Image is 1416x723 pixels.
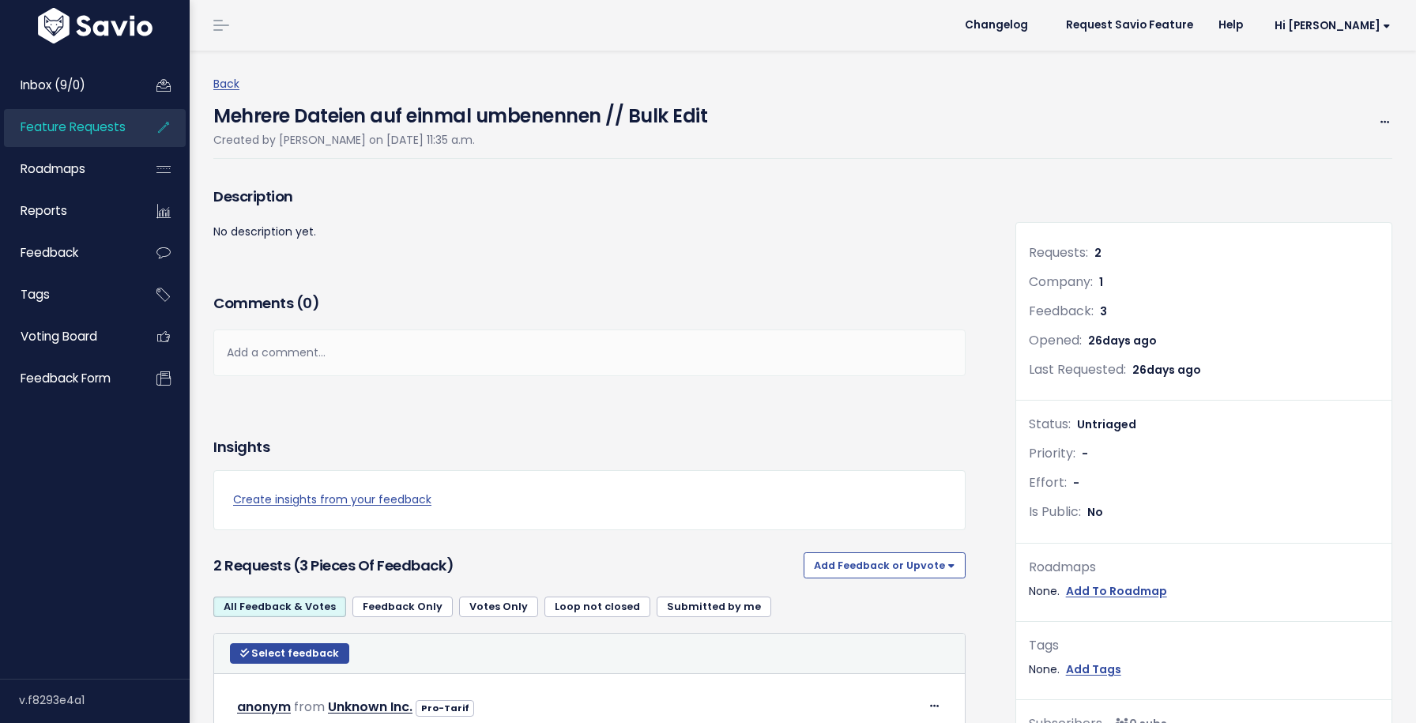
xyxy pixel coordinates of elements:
[1029,302,1094,320] span: Feedback:
[21,286,50,303] span: Tags
[1029,635,1379,657] div: Tags
[1094,245,1102,261] span: 2
[213,555,797,577] h3: 2 Requests (3 pieces of Feedback)
[1029,556,1379,579] div: Roadmaps
[1029,582,1379,601] div: None.
[1029,444,1075,462] span: Priority:
[21,160,85,177] span: Roadmaps
[213,436,269,458] h3: Insights
[1066,582,1167,601] a: Add To Roadmap
[1102,333,1157,348] span: days ago
[421,702,469,714] strong: Pro-Tarif
[4,277,131,313] a: Tags
[352,597,453,617] a: Feedback Only
[1077,416,1136,432] span: Untriaged
[4,360,131,397] a: Feedback form
[21,328,97,345] span: Voting Board
[1029,503,1081,521] span: Is Public:
[213,186,966,208] h3: Description
[21,77,85,93] span: Inbox (9/0)
[237,698,291,716] a: anonym
[1087,504,1103,520] span: No
[1073,475,1079,491] span: -
[1066,660,1121,680] a: Add Tags
[4,193,131,229] a: Reports
[4,151,131,187] a: Roadmaps
[21,244,78,261] span: Feedback
[251,646,339,660] span: Select feedback
[1029,415,1071,433] span: Status:
[213,222,966,242] p: No description yet.
[1275,20,1391,32] span: Hi [PERSON_NAME]
[1029,273,1093,291] span: Company:
[21,370,111,386] span: Feedback form
[1206,13,1256,37] a: Help
[213,76,239,92] a: Back
[804,552,966,578] button: Add Feedback or Upvote
[1132,362,1201,378] span: 26
[4,109,131,145] a: Feature Requests
[1029,331,1082,349] span: Opened:
[213,329,966,376] div: Add a comment...
[1029,243,1088,262] span: Requests:
[303,293,312,313] span: 0
[328,698,412,716] a: Unknown Inc.
[1029,473,1067,491] span: Effort:
[1082,446,1088,461] span: -
[965,20,1028,31] span: Changelog
[1147,362,1201,378] span: days ago
[4,67,131,104] a: Inbox (9/0)
[213,94,707,130] h4: Mehrere Dateien auf einmal umbenennen // Bulk Edit
[1099,274,1103,290] span: 1
[4,235,131,271] a: Feedback
[230,643,349,664] button: Select feedback
[34,8,156,43] img: logo-white.9d6f32f41409.svg
[19,680,190,721] div: v.f8293e4a1
[294,698,325,716] span: from
[1100,303,1107,319] span: 3
[1029,360,1126,378] span: Last Requested:
[21,119,126,135] span: Feature Requests
[213,292,966,314] h3: Comments ( )
[213,132,475,148] span: Created by [PERSON_NAME] on [DATE] 11:35 a.m.
[544,597,650,617] a: Loop not closed
[4,318,131,355] a: Voting Board
[1256,13,1403,38] a: Hi [PERSON_NAME]
[21,202,67,219] span: Reports
[1088,333,1157,348] span: 26
[213,597,346,617] a: All Feedback & Votes
[657,597,771,617] a: Submitted by me
[459,597,538,617] a: Votes Only
[1029,660,1379,680] div: None.
[1053,13,1206,37] a: Request Savio Feature
[233,490,946,510] a: Create insights from your feedback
